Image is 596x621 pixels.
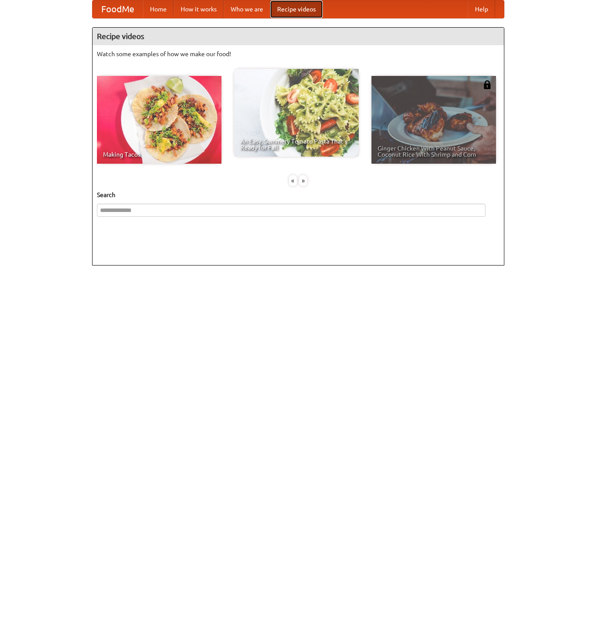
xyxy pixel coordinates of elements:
div: » [299,175,307,186]
a: How it works [174,0,224,18]
div: « [289,175,297,186]
a: FoodMe [93,0,143,18]
h5: Search [97,190,500,199]
a: Help [468,0,495,18]
p: Watch some examples of how we make our food! [97,50,500,58]
span: Making Tacos [103,151,215,158]
h4: Recipe videos [93,28,504,45]
a: Home [143,0,174,18]
a: An Easy, Summery Tomato Pasta That's Ready for Fall [234,69,359,157]
img: 483408.png [483,80,492,89]
a: Recipe videos [270,0,323,18]
span: An Easy, Summery Tomato Pasta That's Ready for Fall [240,138,353,151]
a: Who we are [224,0,270,18]
a: Making Tacos [97,76,221,164]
